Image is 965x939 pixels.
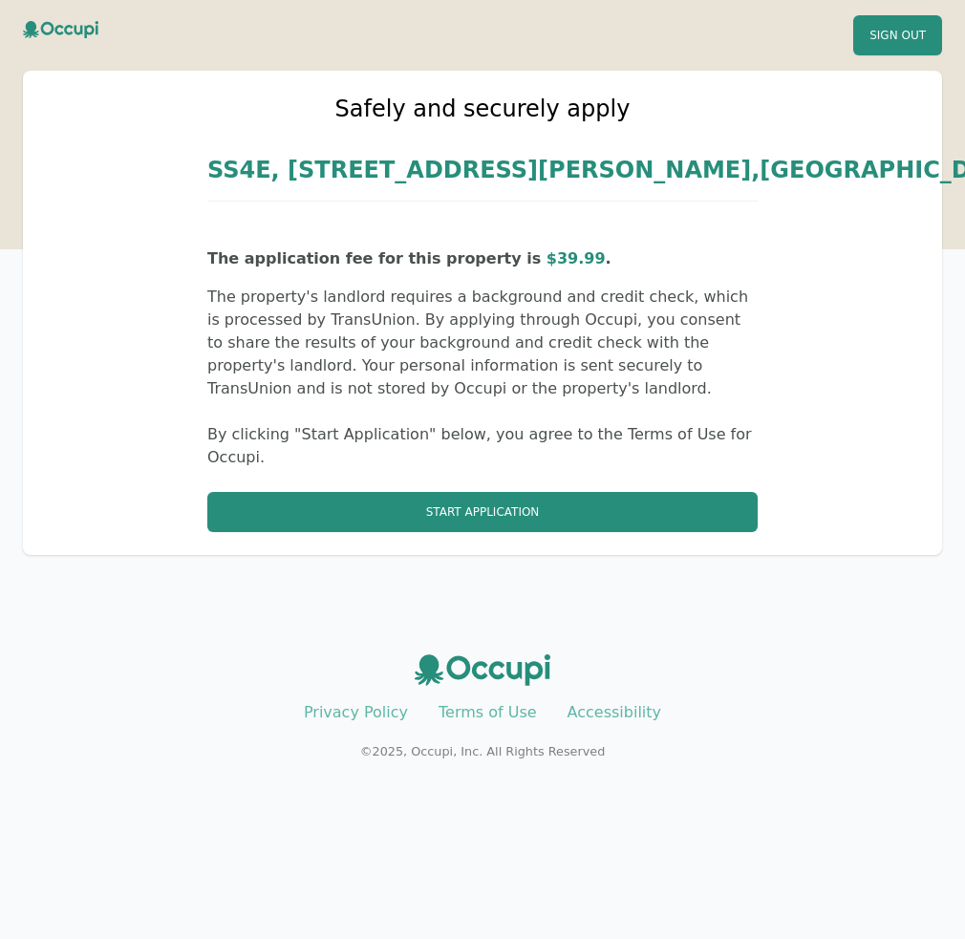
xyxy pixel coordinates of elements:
[853,15,942,55] button: Sign Out
[207,286,758,400] p: The property's landlord requires a background and credit check, which is processed by TransUnion....
[304,703,408,721] a: Privacy Policy
[439,703,537,721] a: Terms of Use
[207,492,758,532] button: Start Application
[547,249,606,267] span: $ 39.99
[360,744,606,758] small: © 2025 , Occupi, Inc. All Rights Reserved
[568,703,661,721] a: Accessibility
[207,247,758,270] p: The application fee for this property is .
[207,423,758,469] p: By clicking "Start Application" below, you agree to the Terms of Use for Occupi.
[207,94,758,124] h2: Safely and securely apply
